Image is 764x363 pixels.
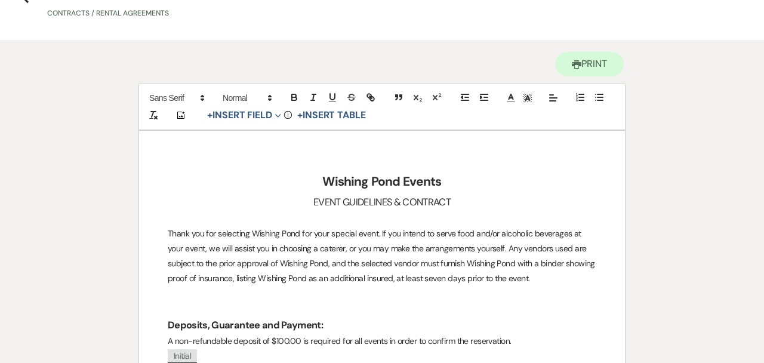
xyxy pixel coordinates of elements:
[545,91,562,105] span: Alignment
[217,91,276,105] span: Header Formats
[203,108,285,122] button: Insert Field
[168,349,197,363] span: Initial
[207,110,212,120] span: +
[322,173,441,190] strong: Wishing Pond Events
[519,91,536,105] span: Text Background Color
[293,108,370,122] button: +Insert Table
[168,334,596,349] p: A non-refundable deposit of $100.00 is required for all events in order to confirm the reservation.
[503,91,519,105] span: Text Color
[168,319,323,331] strong: Deposits, Guarantee and Payment:
[168,226,596,287] p: Thank you for selecting Wishing Pond for your special event. If you intend to serve food and/or a...
[168,193,596,211] h3: EVENT GUIDELINES & CONTRACT
[555,52,624,76] button: Print
[47,8,260,19] p: Contracts / Rental Agreements
[297,110,303,120] span: +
